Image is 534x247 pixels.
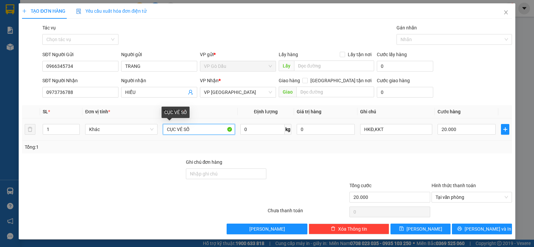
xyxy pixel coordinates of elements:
span: [PERSON_NAME] [407,225,442,233]
span: kg [285,124,291,135]
div: Người gửi [121,51,197,58]
input: Ghi Chú [360,124,432,135]
div: VP gửi [200,51,276,58]
input: 0 [297,124,355,135]
span: Tổng cước [349,183,371,188]
label: Tác vụ [42,25,56,30]
button: delete [25,124,35,135]
input: Cước giao hàng [377,87,433,98]
span: Xóa Thông tin [338,225,367,233]
span: Lấy hàng [279,52,298,57]
span: delete [331,226,335,232]
label: Cước giao hàng [377,78,410,83]
div: Tổng: 1 [25,143,207,151]
span: [GEOGRAPHIC_DATA] tận nơi [308,77,374,84]
span: printer [457,226,462,232]
div: Người nhận [121,77,197,84]
span: Cước hàng [438,109,461,114]
label: Hình thức thanh toán [432,183,476,188]
input: Dọc đường [294,60,374,71]
span: save [399,226,404,232]
span: VP Nhận [200,78,219,83]
input: VD: Bàn, Ghế [163,124,235,135]
span: Khác [89,124,153,134]
input: Cước lấy hàng [377,61,433,72]
input: Dọc đường [296,87,374,97]
span: VP Tây Ninh [204,87,272,97]
div: SĐT Người Nhận [42,77,118,84]
button: printer[PERSON_NAME] và In [452,224,512,234]
span: Giao [279,87,296,97]
span: user-add [188,90,193,95]
label: Gán nhãn [396,25,417,30]
span: Giao hàng [279,78,300,83]
span: Đơn vị tính [85,109,110,114]
div: SĐT Người Gửi [42,51,118,58]
button: deleteXóa Thông tin [309,224,389,234]
span: TẠO ĐƠN HÀNG [22,8,65,14]
label: Ghi chú đơn hàng [186,159,223,165]
input: Ghi chú đơn hàng [186,168,266,179]
button: plus [501,124,509,135]
span: Lấy tận nơi [345,51,374,58]
button: save[PERSON_NAME] [390,224,451,234]
span: close [503,10,509,15]
span: [PERSON_NAME] và In [465,225,511,233]
span: plus [22,9,27,13]
span: Yêu cầu xuất hóa đơn điện tử [76,8,147,14]
span: Lấy [279,60,294,71]
label: Cước lấy hàng [377,52,407,57]
span: Giá trị hàng [297,109,321,114]
span: Tại văn phòng [436,192,508,202]
th: Ghi chú [357,105,435,118]
div: Chưa thanh toán [267,207,349,219]
div: CỤC VÉ SỐ [162,107,190,118]
span: plus [501,127,509,132]
img: icon [76,9,81,14]
button: [PERSON_NAME] [227,224,307,234]
span: SL [43,109,48,114]
span: VP Gò Dầu [204,61,272,71]
span: Định lượng [254,109,278,114]
span: [PERSON_NAME] [249,225,285,233]
button: Close [497,3,515,22]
